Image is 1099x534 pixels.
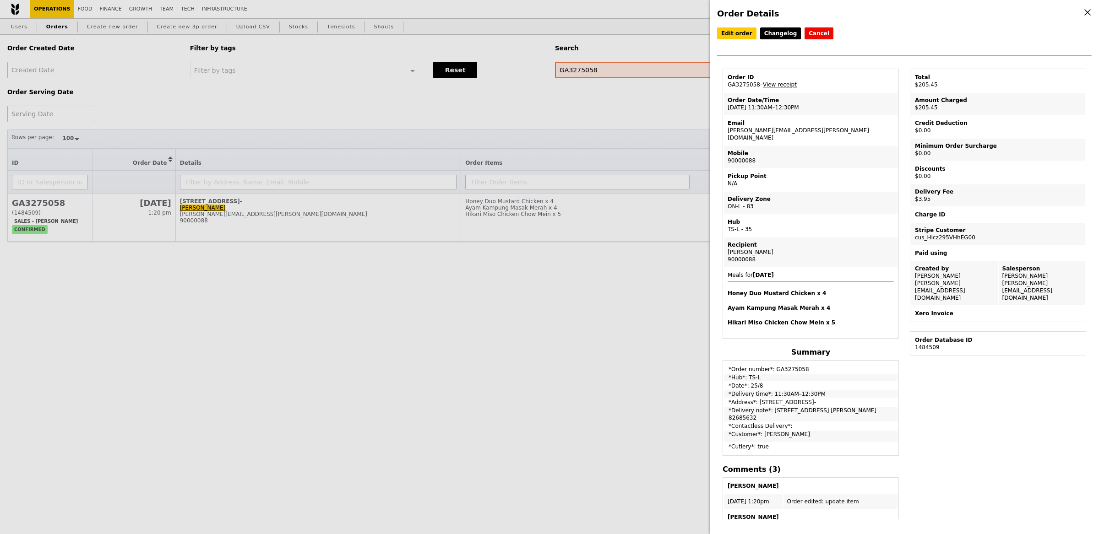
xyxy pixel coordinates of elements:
[728,498,769,505] span: [DATE] 1:20pm
[724,146,898,168] td: 90000088
[911,333,1085,355] td: 1484509
[724,382,898,389] td: *Date*: 25/8
[1002,265,1082,272] div: Salesperson
[724,169,898,191] td: N/A
[724,390,898,398] td: *Delivery time*: 11:30AM–12:30PM
[753,272,774,278] b: [DATE]
[915,165,1081,173] div: Discounts
[915,119,1081,127] div: Credit Deduction
[915,188,1081,195] div: Delivery Fee
[728,218,894,226] div: Hub
[911,93,1085,115] td: $205.45
[728,256,894,263] div: 90000088
[760,27,801,39] a: Changelog
[783,494,898,509] td: Order edited: update item
[911,139,1085,161] td: $0.00
[717,27,756,39] a: Edit order
[728,290,894,297] h4: Honey Duo Mustard Chicken x 4
[911,184,1085,206] td: $3.95
[915,142,1081,150] div: Minimum Order Surcharge
[805,27,833,39] button: Cancel
[763,81,797,88] a: View receipt
[728,319,894,326] h4: Hikari Miso Chicken Chow Mein x 5
[728,248,894,256] div: [PERSON_NAME]
[728,195,894,203] div: Delivery Zone
[724,70,898,92] td: GA3275058
[724,431,898,442] td: *Customer*: [PERSON_NAME]
[911,162,1085,183] td: $0.00
[915,227,1081,234] div: Stripe Customer
[728,272,894,326] span: Meals for
[724,443,898,454] td: *Cutlery*: true
[728,514,779,520] b: [PERSON_NAME]
[724,215,898,237] td: TS-L - 35
[724,93,898,115] td: [DATE] 11:30AM–12:30PM
[724,374,898,381] td: *Hub*: TS-L
[911,261,998,305] td: [PERSON_NAME] [PERSON_NAME][EMAIL_ADDRESS][DOMAIN_NAME]
[724,422,898,430] td: *Contactless Delivery*:
[728,150,894,157] div: Mobile
[728,97,894,104] div: Order Date/Time
[999,261,1085,305] td: [PERSON_NAME] [PERSON_NAME][EMAIL_ADDRESS][DOMAIN_NAME]
[915,336,1081,344] div: Order Database ID
[915,234,975,241] a: cus_HIcz295VHhEG00
[760,81,763,88] span: –
[728,119,894,127] div: Email
[911,116,1085,138] td: $0.00
[728,241,894,248] div: Recipient
[723,348,899,356] h4: Summary
[724,361,898,373] td: *Order number*: GA3275058
[915,211,1081,218] div: Charge ID
[724,407,898,421] td: *Delivery note*: [STREET_ADDRESS] [PERSON_NAME] 82685632
[728,74,894,81] div: Order ID
[728,483,779,489] b: [PERSON_NAME]
[728,304,894,312] h4: Ayam Kampung Masak Merah x 4
[724,192,898,214] td: ON-L - 83
[915,74,1081,81] div: Total
[724,399,898,406] td: *Address*: [STREET_ADDRESS]-
[915,265,994,272] div: Created by
[724,116,898,145] td: [PERSON_NAME][EMAIL_ADDRESS][PERSON_NAME][DOMAIN_NAME]
[717,9,779,18] span: Order Details
[911,70,1085,92] td: $205.45
[723,465,899,474] h4: Comments (3)
[915,310,1081,317] div: Xero Invoice
[728,173,894,180] div: Pickup Point
[915,249,1081,257] div: Paid using
[915,97,1081,104] div: Amount Charged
